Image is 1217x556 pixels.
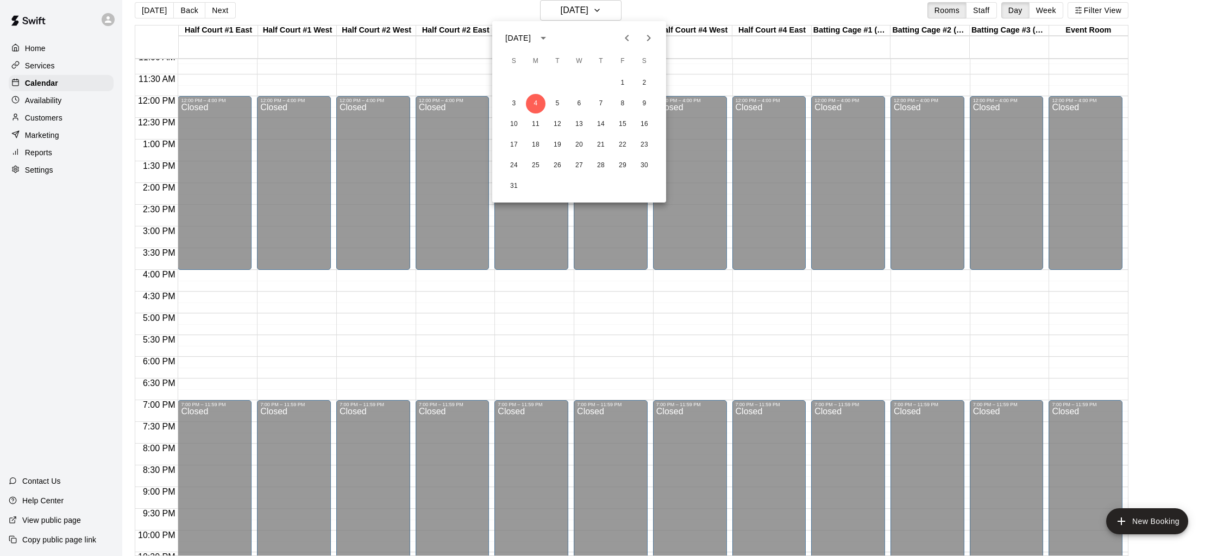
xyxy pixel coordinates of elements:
button: 25 [526,156,545,175]
button: 9 [635,94,654,113]
button: 27 [569,156,589,175]
button: 4 [526,94,545,113]
button: 11 [526,115,545,134]
span: Wednesday [569,50,589,72]
button: Previous month [616,27,638,49]
button: 12 [548,115,567,134]
span: Sunday [504,50,524,72]
span: Tuesday [548,50,567,72]
button: 23 [635,135,654,155]
button: 14 [591,115,611,134]
button: 5 [548,94,567,113]
button: 31 [504,176,524,196]
button: 30 [635,156,654,175]
button: 6 [569,94,589,113]
button: 21 [591,135,611,155]
button: 18 [526,135,545,155]
button: 16 [635,115,654,134]
span: Monday [526,50,545,72]
button: 28 [591,156,611,175]
button: 15 [613,115,632,134]
button: 24 [504,156,524,175]
span: Thursday [591,50,611,72]
button: 26 [548,156,567,175]
span: Friday [613,50,632,72]
button: 2 [635,73,654,93]
button: 7 [591,94,611,113]
button: 1 [613,73,632,93]
button: calendar view is open, switch to year view [534,29,553,47]
button: 20 [569,135,589,155]
span: Saturday [635,50,654,72]
button: 13 [569,115,589,134]
button: Next month [638,27,660,49]
div: [DATE] [505,33,531,44]
button: 8 [613,94,632,113]
button: 22 [613,135,632,155]
button: 10 [504,115,524,134]
button: 29 [613,156,632,175]
button: 17 [504,135,524,155]
button: 3 [504,94,524,113]
button: 19 [548,135,567,155]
